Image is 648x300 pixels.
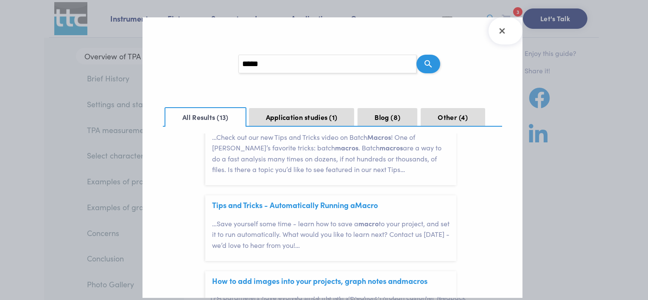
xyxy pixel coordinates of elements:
[421,108,485,126] button: Other
[165,107,246,127] button: All Results
[355,200,378,210] span: Macro
[380,143,403,152] span: macros
[163,104,502,127] nav: Search Result Navigation
[217,112,228,122] span: 13
[489,17,522,44] button: Close Search Results
[212,200,378,210] a: Tips and Tricks - Automatically Running aMacro
[358,108,417,126] button: Blog
[205,109,456,185] article: Tips and Tricks - Batch Macros
[205,195,456,261] article: Tips and Tricks - Automatically Running a Macro
[249,108,355,126] button: Application studies
[367,132,391,142] span: Macros
[142,17,522,298] section: Search Results
[212,200,378,210] span: Tips and Tricks - Automatically Running a Macro
[295,240,300,250] span: …
[212,219,217,228] span: …
[212,218,456,251] p: Save yourself some time - learn how to save a to your project, and set it to run automatically. W...
[335,143,358,152] span: macros
[212,132,216,142] span: …
[416,55,440,73] button: Search
[402,275,424,286] span: macro
[329,112,337,122] span: 1
[212,275,427,286] a: How to add images into your projects, graph notes andmacros
[400,164,405,174] span: …
[358,219,379,228] span: macro
[391,112,400,122] span: 8
[212,276,427,286] span: How to add images into your projects, graph notes and macros
[459,112,468,122] span: 4
[212,132,456,175] p: Check out our new Tips and Tricks video on Batch ! One of [PERSON_NAME]’s favorite tricks: batch ...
